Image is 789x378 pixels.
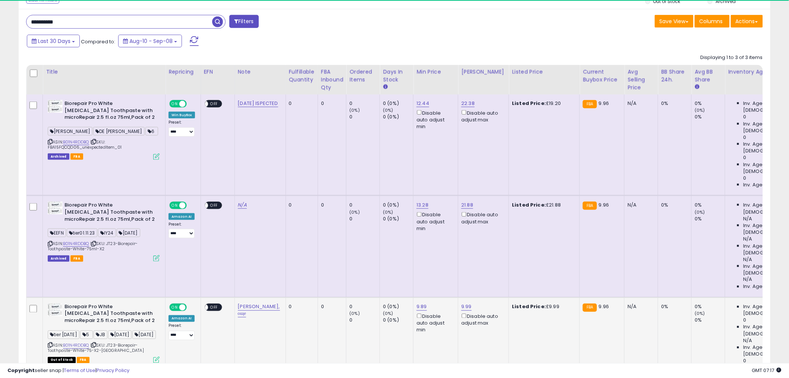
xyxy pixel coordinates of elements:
[27,35,80,47] button: Last 30 Days
[349,202,380,208] div: 0
[48,331,79,339] span: tier [DATE]
[628,202,652,208] div: N/A
[48,343,144,354] span: | SKU: JT23-Biorepair-Toothpaste-White-75-X2-[GEOGRAPHIC_DATA]
[81,38,115,45] span: Compared to:
[208,101,220,107] span: OFF
[383,311,393,317] small: (0%)
[695,100,725,107] div: 0%
[289,304,312,310] div: 0
[661,68,688,84] div: BB Share 24h.
[416,211,452,232] div: Disable auto adjust min
[383,114,413,120] div: 0 (0%)
[416,68,455,76] div: Min Price
[117,229,140,237] span: [DATE]
[169,323,195,340] div: Preset:
[46,68,162,76] div: Title
[349,311,360,317] small: (0%)
[743,276,752,283] span: N/A
[186,304,198,310] span: OFF
[599,303,609,310] span: 9.96
[583,68,621,84] div: Current Buybox Price
[145,127,158,136] span: 6
[169,315,195,322] div: Amazon AI
[695,216,725,222] div: 0%
[170,101,179,107] span: ON
[94,331,107,339] span: JB
[48,139,122,150] span: | SKU: FBA15FQCQD06_unexpectedItem_01
[695,107,705,113] small: (0%)
[383,216,413,222] div: 0 (0%)
[48,229,66,237] span: EEFN
[743,175,746,182] span: 0
[695,15,730,28] button: Columns
[599,100,609,107] span: 9.96
[512,304,574,310] div: £9.99
[700,18,723,25] span: Columns
[349,68,377,84] div: Ordered Items
[512,201,546,208] b: Listed Price:
[383,84,387,90] small: Days In Stock.
[743,134,746,141] span: 0
[70,154,83,160] span: FBA
[349,107,360,113] small: (0%)
[64,367,95,374] a: Terms of Use
[48,202,63,214] img: 51A3qb-UDaL._SL40_.jpg
[512,68,576,76] div: Listed Price
[132,331,156,339] span: [DATE]
[743,317,746,324] span: 0
[349,100,380,107] div: 0
[48,255,69,262] span: Listings that have been deleted from Seller Central
[743,358,746,365] span: 0
[583,304,597,312] small: FBA
[599,201,609,208] span: 9.96
[289,100,312,107] div: 0
[383,209,393,215] small: (0%)
[349,317,380,324] div: 0
[349,216,380,222] div: 0
[628,68,655,92] div: Avg Selling Price
[383,107,393,113] small: (0%)
[48,100,63,113] img: 51A3qb-UDaL._SL40_.jpg
[238,68,283,76] div: Note
[38,37,70,45] span: Last 30 Days
[743,338,752,344] span: N/A
[416,201,428,209] a: 13.28
[7,367,35,374] strong: Copyright
[583,100,597,108] small: FBA
[655,15,694,28] button: Save View
[67,229,97,237] span: tier01.11.23
[416,100,429,107] a: 12.44
[48,304,160,363] div: ASIN:
[169,120,195,137] div: Preset:
[169,213,195,220] div: Amazon AI
[349,114,380,120] div: 0
[695,304,725,310] div: 0%
[65,304,155,326] b: Biorepair Pro White [MEDICAL_DATA] Toothpaste with microRepair 2.5 fl.oz 75ml,Pack of 2
[512,303,546,310] b: Listed Price:
[743,283,782,290] span: Inv. Age 181 Plus:
[743,216,752,222] span: N/A
[661,100,686,107] div: 0%
[48,241,138,252] span: | SKU: JT23-Biorepair-Toothpaste-White-75ml-X2
[512,202,574,208] div: £21.88
[289,68,315,84] div: Fulfillable Quantity
[628,304,652,310] div: N/A
[743,182,782,188] span: Inv. Age 181 Plus:
[98,229,116,237] span: IY24
[349,209,360,215] small: (0%)
[583,202,597,210] small: FBA
[63,139,89,145] a: B01N4RDDBQ
[349,304,380,310] div: 0
[731,15,763,28] button: Actions
[63,241,89,247] a: B01N4RDDBQ
[461,201,473,209] a: 21.88
[7,367,129,374] div: seller snap | |
[170,304,179,310] span: ON
[48,154,69,160] span: Listings that have been deleted from Seller Central
[461,303,472,311] a: 9.99
[661,202,686,208] div: 0%
[695,311,705,317] small: (0%)
[65,202,155,224] b: Biorepair Pro White [MEDICAL_DATA] Toothpaste with microRepair 2.5 fl.oz 75ml,Pack of 2
[70,255,83,262] span: FBA
[169,112,195,118] div: Win BuyBox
